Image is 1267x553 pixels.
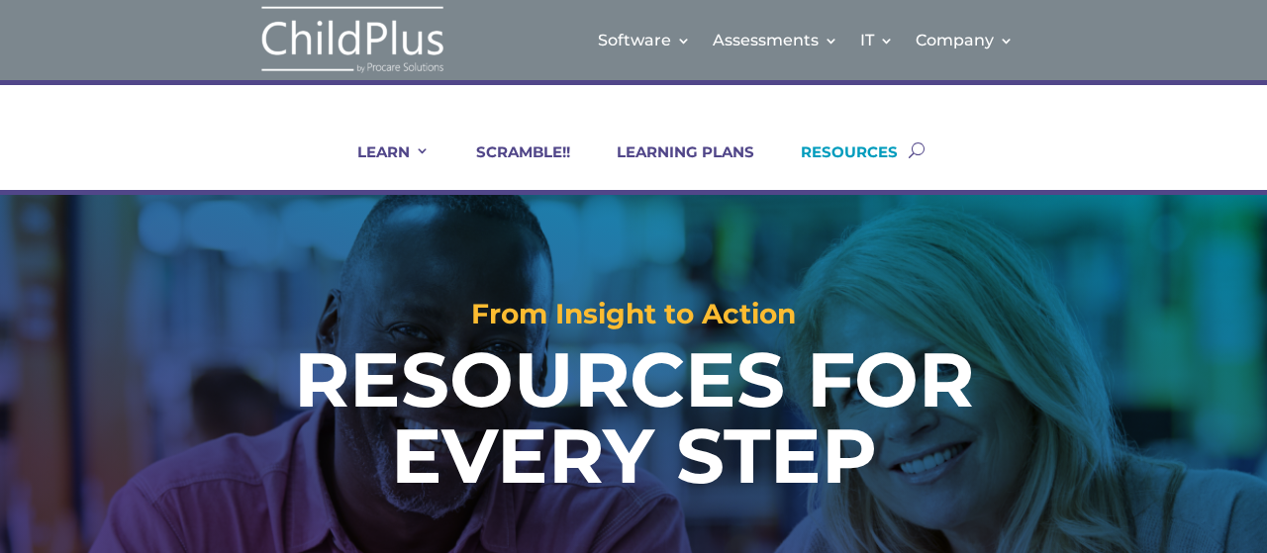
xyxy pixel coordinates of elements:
a: LEARN [333,142,430,190]
a: SCRAMBLE!! [451,142,570,190]
h2: From Insight to Action [63,300,1204,337]
h1: RESOURCES FOR EVERY STEP [177,342,1090,505]
a: LEARNING PLANS [592,142,754,190]
a: RESOURCES [776,142,898,190]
